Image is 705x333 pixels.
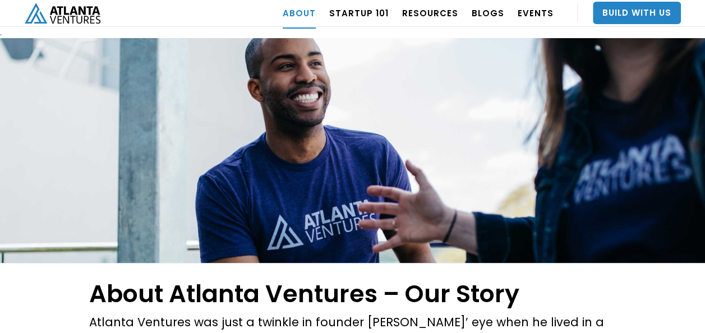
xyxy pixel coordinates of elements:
h1: About Atlanta Ventures – Our Story [89,280,616,308]
a: Build With Us [593,2,681,24]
